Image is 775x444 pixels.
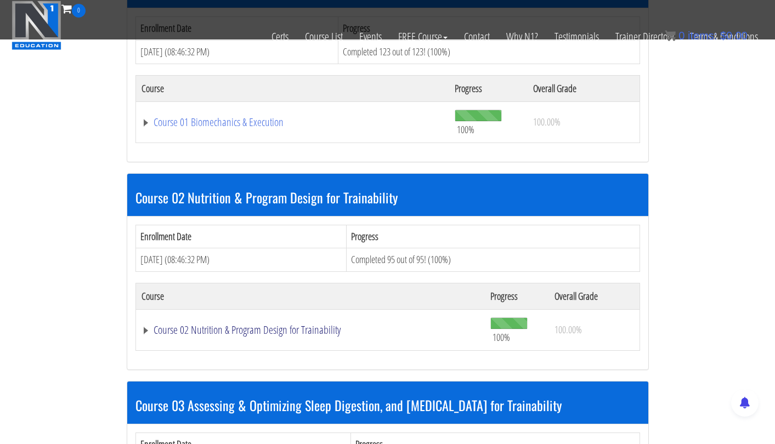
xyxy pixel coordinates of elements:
a: Terms & Conditions [682,18,766,56]
td: [DATE] (08:46:32 PM) [135,248,346,272]
span: 0 [72,4,86,18]
td: 100.00% [549,309,640,350]
a: 0 items: $0.00 [665,30,748,42]
a: Why N1? [498,18,546,56]
span: 0 [678,30,685,42]
th: Progress [346,225,640,248]
h3: Course 02 Nutrition & Program Design for Trainability [135,190,640,204]
a: Certs [263,18,297,56]
td: Completed 95 out of 95! (100%) [346,248,640,272]
th: Course [135,75,449,101]
th: Overall Grade [528,75,640,101]
span: $ [720,30,726,42]
th: Enrollment Date [135,225,346,248]
h3: Course 03 Assessing & Optimizing Sleep Digestion, and [MEDICAL_DATA] for Trainability [135,398,640,412]
th: Overall Grade [549,283,640,309]
a: Contact [456,18,498,56]
a: 0 [61,1,86,16]
th: Progress [449,75,528,101]
img: icon11.png [665,30,676,41]
a: Testimonials [546,18,607,56]
span: items: [688,30,717,42]
img: n1-education [12,1,61,50]
a: FREE Course [390,18,456,56]
a: Course 01 Biomechanics & Execution [142,117,444,128]
span: 100% [457,123,474,135]
span: 100% [493,331,510,343]
a: Course List [297,18,351,56]
bdi: 0.00 [720,30,748,42]
a: Course 02 Nutrition & Program Design for Trainability [142,325,480,335]
td: 100.00% [528,101,640,143]
a: Trainer Directory [607,18,682,56]
th: Course [135,283,485,309]
a: Events [351,18,390,56]
th: Progress [485,283,548,309]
